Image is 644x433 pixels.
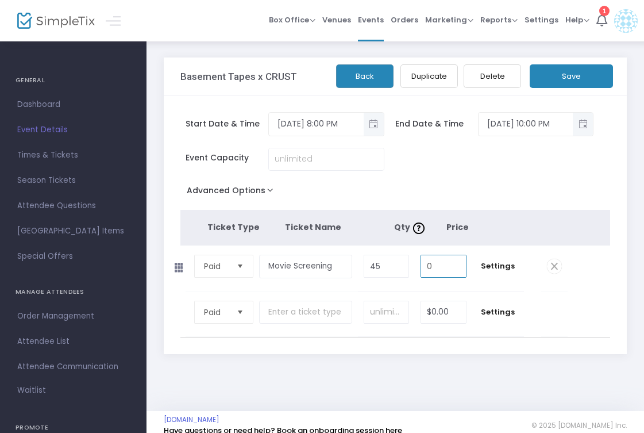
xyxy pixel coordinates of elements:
[269,114,363,133] input: Select date & time
[17,148,129,163] span: Times & Tickets
[464,64,521,88] button: Delete
[17,122,129,137] span: Event Details
[232,301,248,323] button: Select
[336,64,394,88] button: Back
[285,221,341,233] span: Ticket Name
[391,5,418,35] span: Orders
[599,6,610,16] div: 1
[394,221,427,233] span: Qty
[204,260,227,272] span: Paid
[232,255,248,277] button: Select
[17,334,129,349] span: Attendee List
[207,221,260,233] span: Ticket Type
[573,113,593,136] button: Toggle popup
[17,198,129,213] span: Attendee Questions
[358,5,384,35] span: Events
[421,255,466,277] input: Price
[395,118,478,130] span: End Date & Time
[180,182,284,203] button: Advanced Options
[16,69,131,92] h4: GENERAL
[421,301,466,323] input: Price
[16,281,131,304] h4: MANAGE ATTENDEES
[17,173,129,188] span: Season Tickets
[164,415,219,424] a: [DOMAIN_NAME]
[186,152,268,164] span: Event Capacity
[565,14,589,25] span: Help
[364,113,384,136] button: Toggle popup
[17,359,129,374] span: Attendee Communication
[269,148,383,170] input: unlimited
[17,224,129,239] span: [GEOGRAPHIC_DATA] Items
[531,421,627,430] span: © 2025 [DOMAIN_NAME] Inc.
[186,118,268,130] span: Start Date & Time
[17,97,129,112] span: Dashboard
[204,306,227,318] span: Paid
[400,64,458,88] button: Duplicate
[180,71,297,82] h3: Basement Tapes x CRUST
[479,114,573,133] input: Select date & time
[480,14,518,25] span: Reports
[530,64,613,88] button: Save
[259,255,352,278] input: Enter a ticket type name. e.g. General Admission
[478,260,518,272] span: Settings
[269,14,315,25] span: Box Office
[478,306,518,318] span: Settings
[525,5,558,35] span: Settings
[259,301,352,324] input: Enter a ticket type name. e.g. General Admission
[364,301,408,323] input: unlimited
[446,221,469,233] span: Price
[17,309,129,324] span: Order Management
[425,14,473,25] span: Marketing
[322,5,351,35] span: Venues
[413,223,425,234] img: question-mark
[17,385,46,396] span: Waitlist
[17,249,129,264] span: Special Offers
